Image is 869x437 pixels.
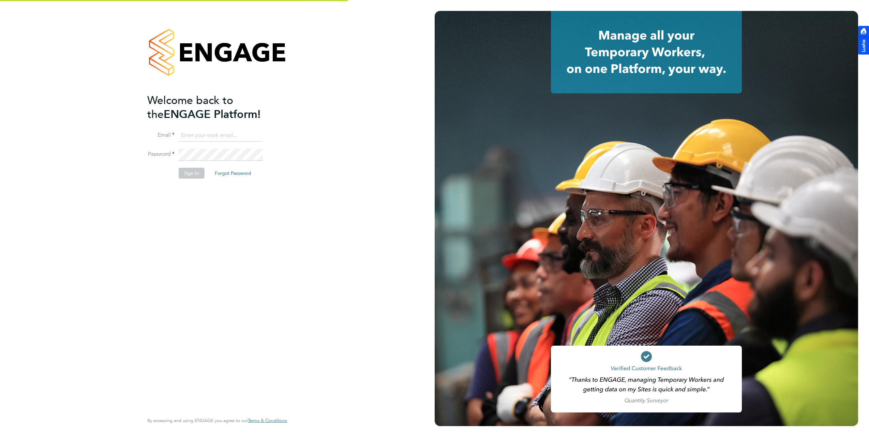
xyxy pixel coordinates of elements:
h2: ENGAGE Platform! [147,93,280,121]
label: Password [147,151,175,158]
span: Welcome back to the [147,94,233,121]
input: Enter your work email... [179,130,263,142]
button: Forgot Password [209,168,257,179]
button: Sign In [179,168,205,179]
span: By accessing and using ENGAGE you agree to our [147,418,287,423]
label: Email [147,132,175,139]
a: Terms & Conditions [248,418,287,423]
